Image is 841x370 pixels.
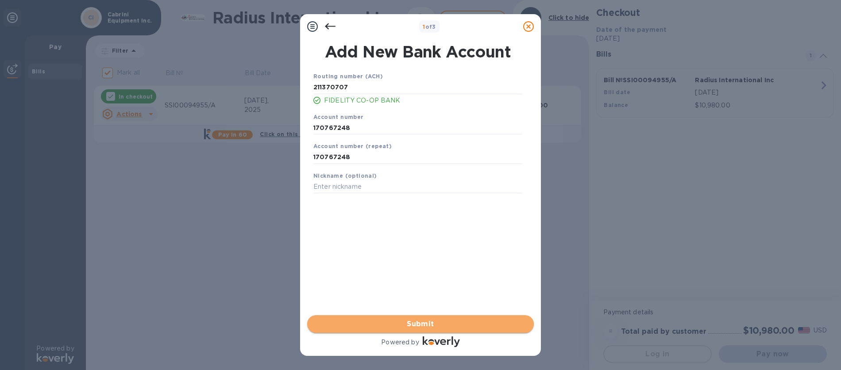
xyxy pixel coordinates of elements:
button: Submit [307,315,534,333]
p: FIDELITY CO-OP BANK [324,96,522,105]
span: 1 [423,23,425,30]
b: Account number [313,114,364,120]
h1: Add New Bank Account [308,42,528,61]
b: of 3 [423,23,436,30]
input: Enter account number [313,121,522,134]
input: Enter account number [313,151,522,164]
p: Powered by [381,338,419,347]
img: Logo [423,336,460,347]
input: Enter nickname [313,180,522,194]
b: Nickname (optional) [313,172,377,179]
input: Enter routing number [313,81,522,94]
b: Account number (repeat) [313,143,392,149]
b: Routing number (ACH) [313,73,383,80]
span: Submit [314,319,527,329]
